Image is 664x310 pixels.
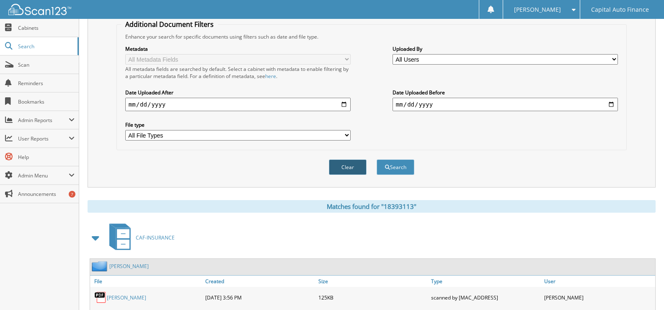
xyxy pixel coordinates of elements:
span: Admin Menu [18,172,69,179]
div: scanned by [MAC_ADDRESS] [429,289,542,306]
a: CAF-INSURANCE [104,221,175,254]
img: folder2.png [92,261,109,271]
iframe: Chat Widget [622,270,664,310]
label: Date Uploaded Before [393,89,618,96]
legend: Additional Document Filters [121,20,218,29]
a: [PERSON_NAME] [107,294,146,301]
span: Scan [18,61,75,68]
span: Announcements [18,190,75,198]
button: Clear [329,159,367,175]
label: File type [125,121,351,128]
div: All metadata fields are searched by default. Select a cabinet with metadata to enable filtering b... [125,65,351,80]
span: Reminders [18,80,75,87]
label: Date Uploaded After [125,89,351,96]
div: Enhance your search for specific documents using filters such as date and file type. [121,33,622,40]
input: end [393,98,618,111]
span: Search [18,43,73,50]
a: here [265,73,276,80]
span: Capital Auto Finance [591,7,649,12]
button: Search [377,159,414,175]
input: start [125,98,351,111]
img: PDF.png [94,291,107,304]
label: Uploaded By [393,45,618,52]
label: Metadata [125,45,351,52]
a: File [90,276,203,287]
a: Created [203,276,316,287]
span: [PERSON_NAME] [514,7,561,12]
span: CAF-INSURANCE [136,234,175,241]
span: User Reports [18,135,69,142]
span: Admin Reports [18,117,69,124]
div: 125KB [316,289,429,306]
a: [PERSON_NAME] [109,263,149,270]
img: scan123-logo-white.svg [8,4,71,15]
a: Size [316,276,429,287]
span: Bookmarks [18,98,75,105]
div: Matches found for "18393113" [88,200,656,213]
div: [DATE] 3:56 PM [203,289,316,306]
span: Help [18,154,75,161]
div: 7 [69,191,75,198]
span: Cabinets [18,24,75,31]
a: User [542,276,655,287]
div: [PERSON_NAME] [542,289,655,306]
a: Type [429,276,542,287]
